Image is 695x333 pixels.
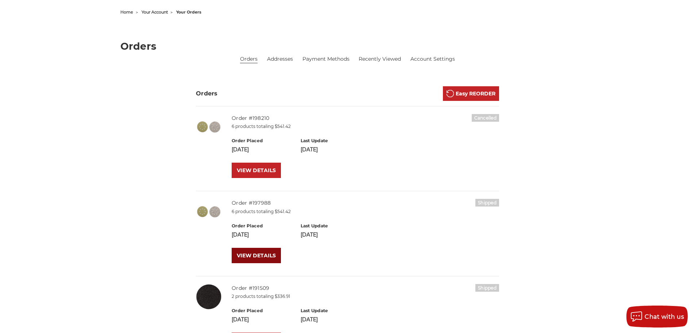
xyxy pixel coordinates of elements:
img: Silicon Carbide 16" PSA Floor Sanding Disc [196,284,221,310]
h6: Order Placed [232,307,293,314]
a: Account Settings [410,55,455,63]
a: your account [142,10,168,15]
p: 2 products totaling $336.91 [232,293,499,300]
li: Orders [240,55,258,63]
a: Payment Methods [302,55,350,63]
span: Chat with us [645,313,684,320]
a: Order #198210 [232,115,269,121]
span: [DATE] [301,146,318,153]
h6: Last Update [301,223,362,229]
span: [DATE] [232,316,249,323]
a: VIEW DETAILS [232,163,281,178]
button: Chat with us [626,306,688,328]
a: VIEW DETAILS [232,248,281,263]
h6: Shipped [475,199,499,207]
span: your orders [176,10,201,15]
h1: Orders [120,41,575,51]
span: [DATE] [301,231,318,238]
p: 6 products totaling $541.42 [232,123,499,130]
span: [DATE] [232,231,249,238]
span: [DATE] [301,316,318,323]
h6: Cancelled [472,114,499,122]
p: 6 products totaling $541.42 [232,208,499,215]
h6: Shipped [475,284,499,292]
h6: Order Placed [232,223,293,229]
a: Order #191509 [232,285,269,291]
h6: Last Update [301,307,362,314]
a: Easy REORDER [443,86,499,101]
a: Recently Viewed [359,55,401,63]
img: 5 inch 8 hole gold velcro disc stack [196,114,221,140]
a: home [120,10,133,15]
img: 5 inch 8 hole gold velcro disc stack [196,199,221,224]
h6: Order Placed [232,137,293,144]
h6: Last Update [301,137,362,144]
h3: Orders [196,89,218,98]
a: Order #197988 [232,200,271,206]
a: Addresses [267,55,293,63]
span: [DATE] [232,146,249,153]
